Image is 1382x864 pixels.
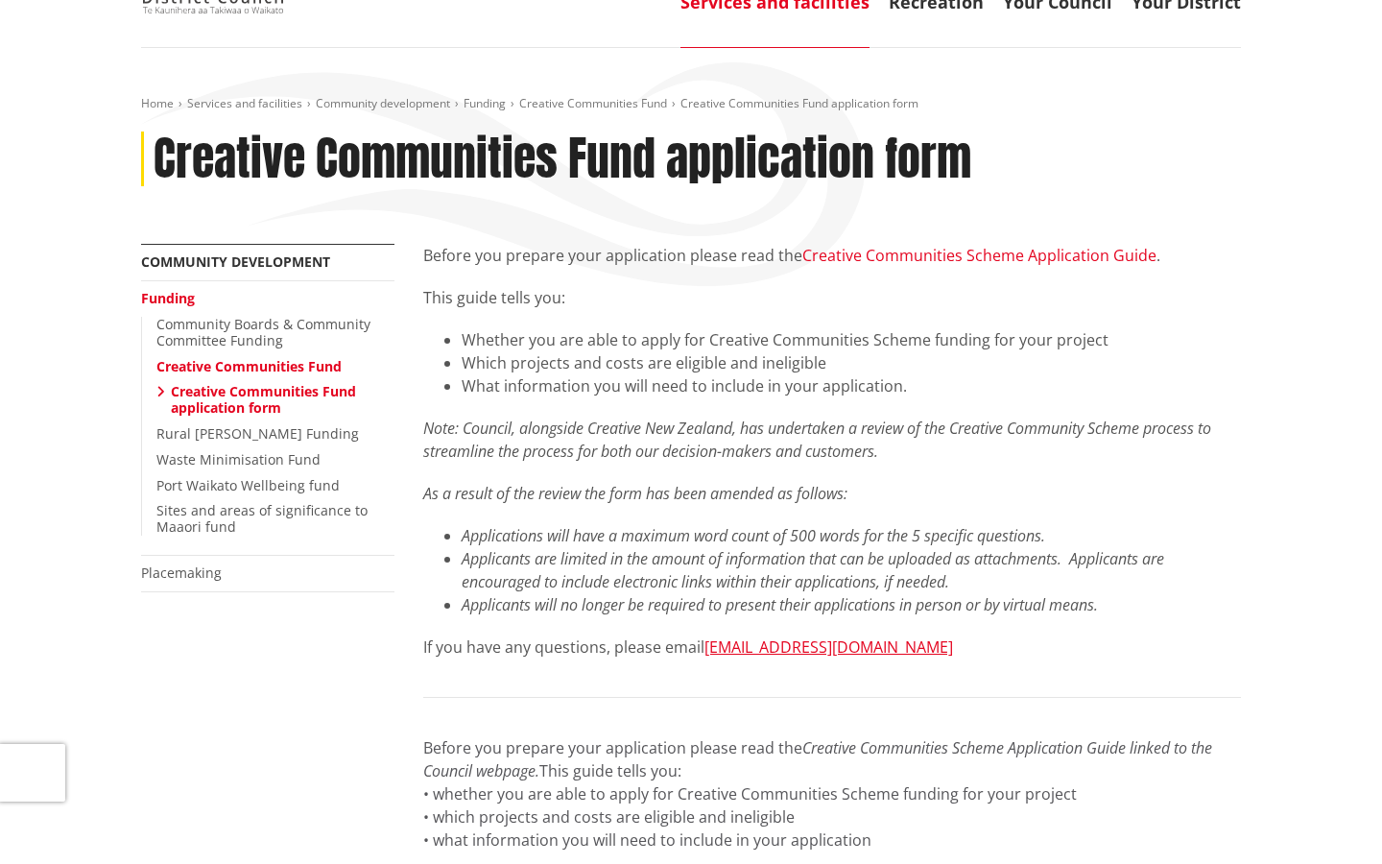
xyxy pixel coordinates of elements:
[156,450,321,468] a: Waste Minimisation Fund
[423,286,1241,309] p: This guide tells you:
[171,382,356,417] a: Creative Communities Fund application form
[519,95,667,111] a: Creative Communities Fund
[1294,783,1363,852] iframe: Messenger Launcher
[680,95,918,111] span: Creative Communities Fund application form
[802,245,1156,266] a: Creative Communities Scheme Application Guide
[156,424,359,443] a: Rural [PERSON_NAME] Funding
[423,736,1241,852] p: Before you prepare your application please read the This guide tells you: • whether you are able ...
[462,525,1045,546] em: Applications will have a maximum word count of 500 words for the 5 specific questions.
[187,95,302,111] a: Services and facilities
[462,594,1098,615] em: Applicants will no longer be required to present their applications in person or by virtual means.
[423,636,1241,659] p: If you have any questions, please email
[141,289,195,307] a: Funding
[423,483,847,504] em: As a result of the review the form has been amended as follows:
[141,564,222,582] a: Placemaking
[141,96,1241,112] nav: breadcrumb
[156,357,342,375] a: Creative Communities Fund
[462,351,1241,374] li: Which projects and costs are eligible and ineligible
[156,315,370,349] a: Community Boards & Community Committee Funding
[464,95,506,111] a: Funding
[141,252,330,271] a: Community development
[462,374,1241,397] li: What information you will need to include in your application.
[154,132,971,187] h1: Creative Communities Fund application form
[704,636,953,658] a: [EMAIL_ADDRESS][DOMAIN_NAME]
[462,328,1241,351] li: Whether you are able to apply for Creative Communities Scheme funding for your project
[156,501,368,536] a: Sites and areas of significance to Maaori fund
[316,95,450,111] a: Community development
[141,95,174,111] a: Home
[462,548,1164,592] em: Applicants are limited in the amount of information that can be uploaded as attachments. Applican...
[423,244,1241,267] p: Before you prepare your application please read the .
[423,737,1212,781] em: Creative Communities Scheme Application Guide linked to the Council webpage.
[423,418,1211,462] em: Note: Council, alongside Creative New Zealand, has undertaken a review of the Creative Community ...
[156,476,340,494] a: Port Waikato Wellbeing fund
